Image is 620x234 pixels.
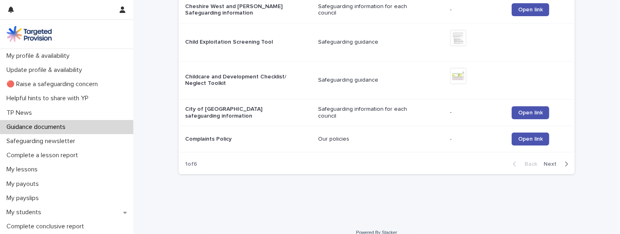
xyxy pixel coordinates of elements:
img: M5nRWzHhSzIhMunXDL62 [6,26,52,42]
p: TP News [3,109,38,117]
p: Safeguarding guidance [318,77,419,84]
p: - [450,136,506,143]
p: - [450,109,506,116]
p: Childcare and Development Checklist/ Neglect Toolkit [185,74,286,87]
span: Open link [518,7,543,13]
a: Open link [512,133,549,145]
p: Complete conclusive report [3,223,91,230]
p: Complaints Policy [185,136,286,143]
p: 1 of 6 [179,154,204,174]
tr: Childcare and Development Checklist/ Neglect ToolkitSafeguarding guidance [179,61,575,99]
tr: Complaints PolicyOur policies-Open link [179,126,575,152]
span: Open link [518,110,543,116]
p: Complete a lesson report [3,152,84,159]
p: My profile & availability [3,52,76,60]
tr: Child Exploitation Screening ToolSafeguarding guidance [179,23,575,61]
span: Next [544,161,561,167]
p: City of [GEOGRAPHIC_DATA] safeguarding information [185,106,286,120]
p: Update profile & availability [3,66,89,74]
p: 🔴 Raise a safeguarding concern [3,80,104,88]
p: Safeguarding guidance [318,39,419,46]
p: - [450,6,506,13]
p: Safeguarding information for each council [318,106,419,120]
span: Back [520,161,537,167]
p: Guidance documents [3,123,72,131]
tr: City of [GEOGRAPHIC_DATA] safeguarding informationSafeguarding information for each council-Open ... [179,99,575,126]
p: Our policies [318,136,419,143]
p: My students [3,209,48,216]
p: Safeguarding newsletter [3,137,82,145]
p: My lessons [3,166,44,173]
a: Open link [512,3,549,16]
p: Safeguarding information for each council [318,3,419,17]
p: Helpful hints to share with YP [3,95,95,102]
a: Open link [512,106,549,119]
p: My payouts [3,180,45,188]
button: Back [506,160,540,168]
p: Cheshire West and [PERSON_NAME] Safeguarding information [185,3,286,17]
span: Open link [518,136,543,142]
p: Child Exploitation Screening Tool [185,39,286,46]
button: Next [540,160,575,168]
p: My payslips [3,194,45,202]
